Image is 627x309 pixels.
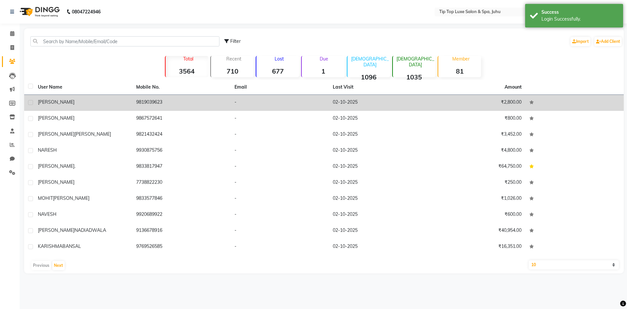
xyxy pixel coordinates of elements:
td: 9769526585 [132,239,231,255]
th: Amount [501,80,525,94]
span: [PERSON_NAME] [38,163,74,169]
td: 9833817947 [132,159,231,175]
button: Next [52,261,65,270]
strong: 81 [438,67,481,75]
span: NAVESH [38,211,56,217]
span: . [74,163,75,169]
td: 02-10-2025 [329,207,427,223]
td: - [231,223,329,239]
span: [PERSON_NAME] [38,227,74,233]
td: 9819039623 [132,95,231,111]
td: 9136678916 [132,223,231,239]
span: [PERSON_NAME] [38,115,74,121]
span: NADIADWALA [74,227,106,233]
td: 02-10-2025 [329,175,427,191]
strong: 1035 [393,73,436,81]
div: Login Successfully. [541,16,618,23]
td: 02-10-2025 [329,95,427,111]
span: [PERSON_NAME] [38,131,74,137]
span: MOHIT [38,195,53,201]
p: Recent [214,56,254,62]
span: [PERSON_NAME] [74,131,111,137]
span: [PERSON_NAME] [53,195,89,201]
strong: 677 [256,67,299,75]
td: ₹1,026.00 [427,191,525,207]
td: ₹600.00 [427,207,525,223]
td: 02-10-2025 [329,111,427,127]
td: 02-10-2025 [329,143,427,159]
td: 9930875756 [132,143,231,159]
span: Filter [230,38,241,44]
td: - [231,239,329,255]
td: ₹2,800.00 [427,95,525,111]
td: - [231,111,329,127]
td: - [231,143,329,159]
td: 02-10-2025 [329,223,427,239]
p: [DEMOGRAPHIC_DATA] [350,56,390,68]
b: 08047224946 [72,3,101,21]
th: Last Visit [329,80,427,95]
strong: 3564 [166,67,208,75]
td: - [231,95,329,111]
span: NARESH [38,147,57,153]
td: ₹800.00 [427,111,525,127]
span: [PERSON_NAME] [38,99,74,105]
td: 02-10-2025 [329,191,427,207]
td: ₹40,954.00 [427,223,525,239]
p: Due [303,56,345,62]
td: - [231,191,329,207]
p: [DEMOGRAPHIC_DATA] [395,56,436,68]
td: - [231,175,329,191]
td: 02-10-2025 [329,239,427,255]
th: Mobile No. [132,80,231,95]
td: 9833577846 [132,191,231,207]
td: ₹4,800.00 [427,143,525,159]
strong: 710 [211,67,254,75]
span: BANSAL [62,243,81,249]
strong: 1 [302,67,345,75]
img: logo [17,3,61,21]
td: ₹16,351.00 [427,239,525,255]
td: 02-10-2025 [329,127,427,143]
td: - [231,127,329,143]
a: Add Client [594,37,622,46]
td: 7738822230 [132,175,231,191]
td: 9821432424 [132,127,231,143]
td: 9867572641 [132,111,231,127]
a: Import [571,37,590,46]
span: [PERSON_NAME] [38,179,74,185]
th: User Name [34,80,132,95]
td: - [231,207,329,223]
input: Search by Name/Mobile/Email/Code [30,36,219,46]
p: Member [441,56,481,62]
strong: 1096 [347,73,390,81]
td: - [231,159,329,175]
p: Total [168,56,208,62]
td: 02-10-2025 [329,159,427,175]
th: Email [231,80,329,95]
td: ₹250.00 [427,175,525,191]
td: 9920689922 [132,207,231,223]
div: Success [541,9,618,16]
td: ₹64,750.00 [427,159,525,175]
p: Lost [259,56,299,62]
td: ₹3,452.00 [427,127,525,143]
span: KARISHMA [38,243,62,249]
